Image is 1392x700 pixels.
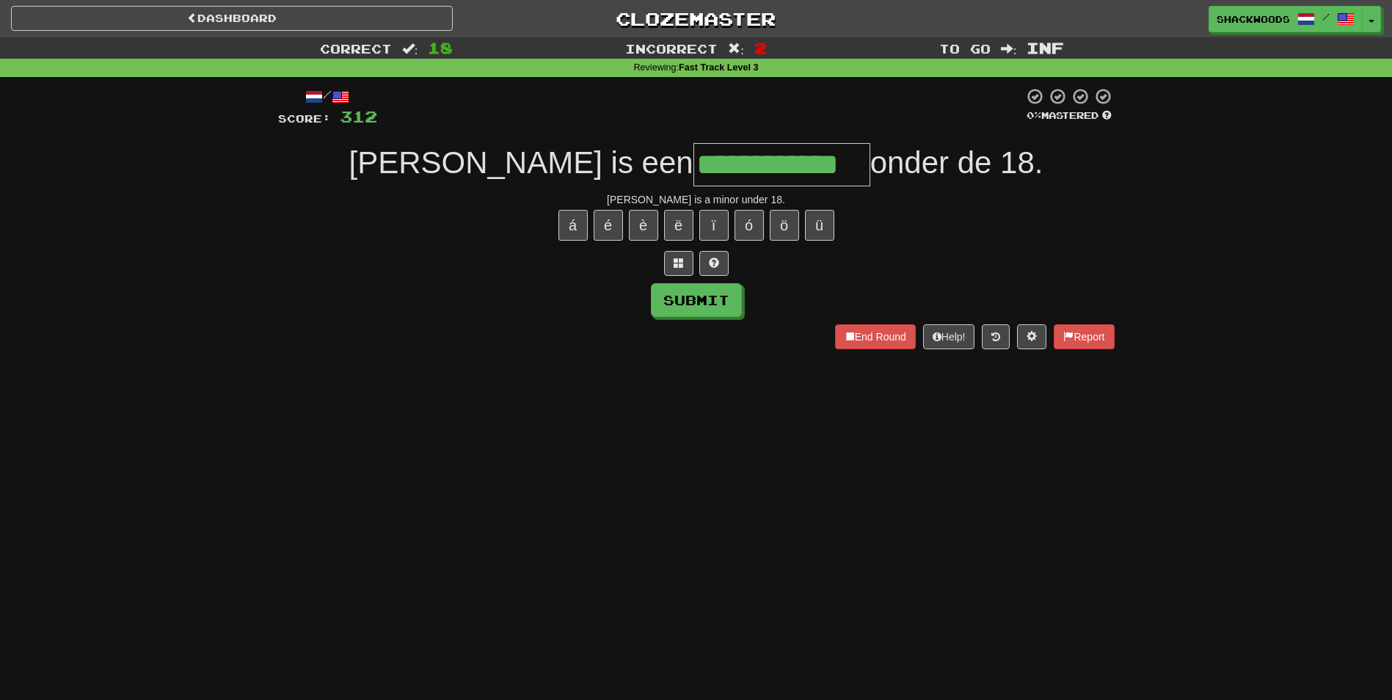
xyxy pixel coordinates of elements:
span: : [402,43,418,55]
button: End Round [835,324,916,349]
a: Dashboard [11,6,453,31]
button: ö [770,210,799,241]
button: ë [664,210,693,241]
a: Clozemaster [475,6,917,32]
span: onder de 18. [870,145,1043,180]
span: 0 % [1027,109,1041,121]
button: ü [805,210,834,241]
button: è [629,210,658,241]
span: ShackWoods [1217,12,1290,26]
button: Switch sentence to multiple choice alt+p [664,251,693,276]
button: Help! [923,324,975,349]
span: [PERSON_NAME] is een [349,145,693,180]
button: Report [1054,324,1114,349]
button: é [594,210,623,241]
span: : [728,43,744,55]
span: 2 [754,39,767,56]
span: 312 [340,107,377,125]
div: [PERSON_NAME] is a minor under 18. [278,192,1115,207]
button: Single letter hint - you only get 1 per sentence and score half the points! alt+h [699,251,729,276]
div: Mastered [1024,109,1115,123]
button: Round history (alt+y) [982,324,1010,349]
span: Score: [278,112,331,125]
span: Correct [320,41,392,56]
strong: Fast Track Level 3 [679,62,759,73]
span: Incorrect [625,41,718,56]
span: 18 [428,39,453,56]
button: á [558,210,588,241]
span: / [1322,12,1330,22]
div: / [278,87,377,106]
a: ShackWoods / [1209,6,1363,32]
span: : [1001,43,1017,55]
button: ó [735,210,764,241]
span: Inf [1027,39,1064,56]
span: To go [939,41,991,56]
button: Submit [651,283,742,317]
button: ï [699,210,729,241]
